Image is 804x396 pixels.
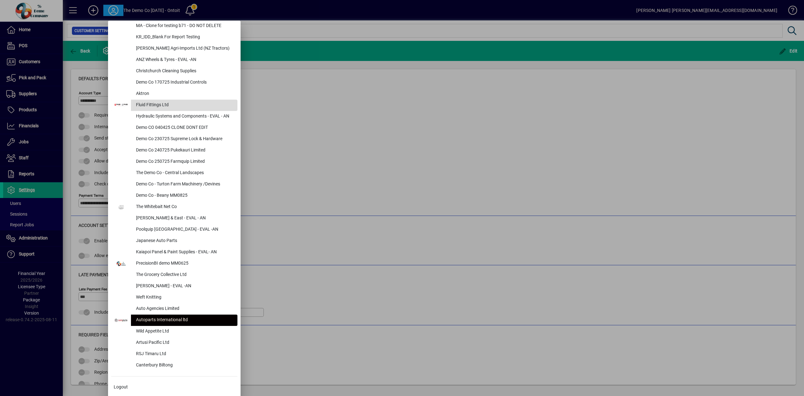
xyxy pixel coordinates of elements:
[131,179,237,190] div: Demo Co - Turton Farm Machinery /Devines
[131,100,237,111] div: Fluid Fittings Ltd
[131,213,237,224] div: [PERSON_NAME] & East - EVAL - AN
[131,168,237,179] div: The Demo Co - Central Landscapes
[131,122,237,134] div: Demo CO 040425 CLONE DONT EDIT
[111,100,237,111] button: Fluid Fittings Ltd
[114,384,128,390] span: Logout
[131,32,237,43] div: KR_IDD_Blank For Report Testing
[111,258,237,269] button: PrecisionBI demo MM0625
[131,360,237,371] div: Canterbury Biltong
[131,77,237,88] div: Demo Co 170725 Industrial Controls
[111,292,237,303] button: Weft Knitting
[111,20,237,32] button: MA - Clone for testing b71 - DO NOT DELETE
[131,303,237,315] div: Auto Agencies Limited
[111,190,237,201] button: Demo Co - Beany MM0825
[111,281,237,292] button: [PERSON_NAME] - EVAL -AN
[131,111,237,122] div: Hydraulic Systems and Components - EVAL - AN
[111,213,237,224] button: [PERSON_NAME] & East - EVAL - AN
[131,258,237,269] div: PrecisionBI demo MM0625
[111,54,237,66] button: ANZ Wheels & Tyres - EVAL -AN
[111,66,237,77] button: Christchurch Cleaning Supplies
[131,145,237,156] div: Demo Co 240725 Pukekauri Limited
[111,303,237,315] button: Auto Agencies Limited
[131,43,237,54] div: [PERSON_NAME] Agri-Imports Ltd (NZ Tractors)
[111,168,237,179] button: The Demo Co - Central Landscapes
[131,134,237,145] div: Demo Co 230725 Supreme Lock & Hardware
[111,326,237,337] button: Wild Appetite Ltd
[111,156,237,168] button: Demo Co 250725 Farmquip Limited
[111,145,237,156] button: Demo Co 240725 Pukekauri Limited
[131,269,237,281] div: The Grocery Collective Ltd
[131,349,237,360] div: RSJ Timaru Ltd
[131,292,237,303] div: Weft Knitting
[111,224,237,235] button: Poolquip [GEOGRAPHIC_DATA] - EVAL -AN
[111,349,237,360] button: RSJ Timaru Ltd
[111,77,237,88] button: Demo Co 170725 Industrial Controls
[111,315,237,326] button: Autoparts International ltd
[111,43,237,54] button: [PERSON_NAME] Agri-Imports Ltd (NZ Tractors)
[111,269,237,281] button: The Grocery Collective Ltd
[131,247,237,258] div: Kaiapoi Panel & Paint Supplies - EVAL- AN
[131,88,237,100] div: Aktron
[111,337,237,349] button: Artusi Pacific Ltd
[131,326,237,337] div: Wild Appetite Ltd
[131,235,237,247] div: Japanese Auto Parts
[111,122,237,134] button: Demo CO 040425 CLONE DONT EDIT
[131,66,237,77] div: Christchurch Cleaning Supplies
[111,32,237,43] button: KR_IDD_Blank For Report Testing
[111,247,237,258] button: Kaiapoi Panel & Paint Supplies - EVAL- AN
[111,111,237,122] button: Hydraulic Systems and Components - EVAL - AN
[111,134,237,145] button: Demo Co 230725 Supreme Lock & Hardware
[131,54,237,66] div: ANZ Wheels & Tyres - EVAL -AN
[111,360,237,371] button: Canterbury Biltong
[131,281,237,292] div: [PERSON_NAME] - EVAL -AN
[131,190,237,201] div: Demo Co - Beany MM0825
[131,224,237,235] div: Poolquip [GEOGRAPHIC_DATA] - EVAL -AN
[131,315,237,326] div: Autoparts International ltd
[111,382,237,393] button: Logout
[131,20,237,32] div: MA - Clone for testing b71 - DO NOT DELETE
[111,235,237,247] button: Japanese Auto Parts
[131,156,237,168] div: Demo Co 250725 Farmquip Limited
[111,179,237,190] button: Demo Co - Turton Farm Machinery /Devines
[131,337,237,349] div: Artusi Pacific Ltd
[131,201,237,213] div: The Whitebait Net Co
[111,88,237,100] button: Aktron
[111,201,237,213] button: The Whitebait Net Co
